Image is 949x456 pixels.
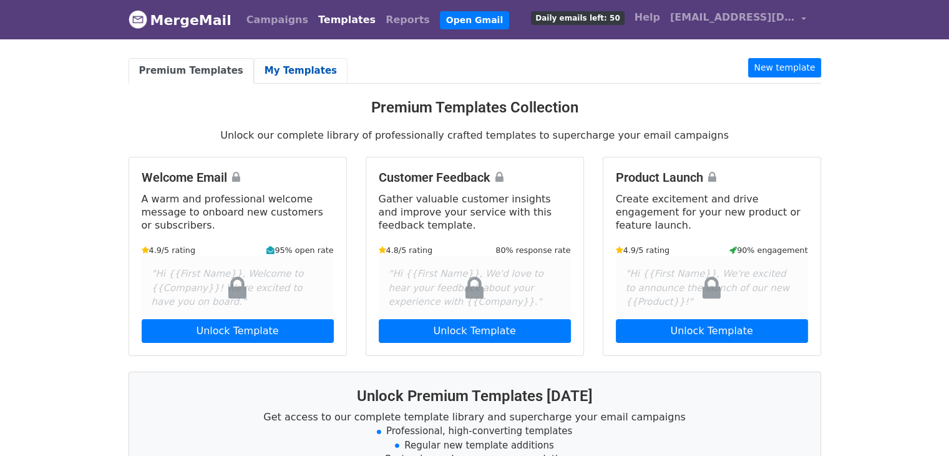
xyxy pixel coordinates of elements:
[142,170,334,185] h4: Welcome Email
[379,319,571,343] a: Unlock Template
[379,257,571,319] div: "Hi {{First Name}}, We'd love to hear your feedback about your experience with {{Company}}."
[142,244,196,256] small: 4.9/5 rating
[616,319,808,343] a: Unlock Template
[440,11,509,29] a: Open Gmail
[616,192,808,232] p: Create excitement and drive engagement for your new product or feature launch.
[129,99,821,117] h3: Premium Templates Collection
[129,129,821,142] p: Unlock our complete library of professionally crafted templates to supercharge your email campaigns
[379,170,571,185] h4: Customer Feedback
[748,58,820,77] a: New template
[144,387,805,405] h3: Unlock Premium Templates [DATE]
[241,7,313,32] a: Campaigns
[142,257,334,319] div: "Hi {{First Name}}, Welcome to {{Company}}! We're excited to have you on board."
[616,170,808,185] h4: Product Launch
[495,244,570,256] small: 80% response rate
[129,58,254,84] a: Premium Templates
[729,244,808,256] small: 90% engagement
[379,244,433,256] small: 4.8/5 rating
[670,10,795,25] span: [EMAIL_ADDRESS][DOMAIN_NAME]
[526,5,629,30] a: Daily emails left: 50
[142,319,334,343] a: Unlock Template
[616,244,670,256] small: 4.9/5 rating
[129,10,147,29] img: MergeMail logo
[665,5,811,34] a: [EMAIL_ADDRESS][DOMAIN_NAME]
[379,192,571,232] p: Gather valuable customer insights and improve your service with this feedback template.
[144,439,805,453] li: Regular new template additions
[254,58,348,84] a: My Templates
[142,192,334,232] p: A warm and professional welcome message to onboard new customers or subscribers.
[381,7,435,32] a: Reports
[630,5,665,30] a: Help
[129,7,231,33] a: MergeMail
[531,11,624,25] span: Daily emails left: 50
[266,244,333,256] small: 95% open rate
[616,257,808,319] div: "Hi {{First Name}}, We're excited to announce the launch of our new {{Product}}!"
[144,424,805,439] li: Professional, high-converting templates
[144,410,805,424] p: Get access to our complete template library and supercharge your email campaigns
[313,7,381,32] a: Templates
[887,396,949,456] iframe: Chat Widget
